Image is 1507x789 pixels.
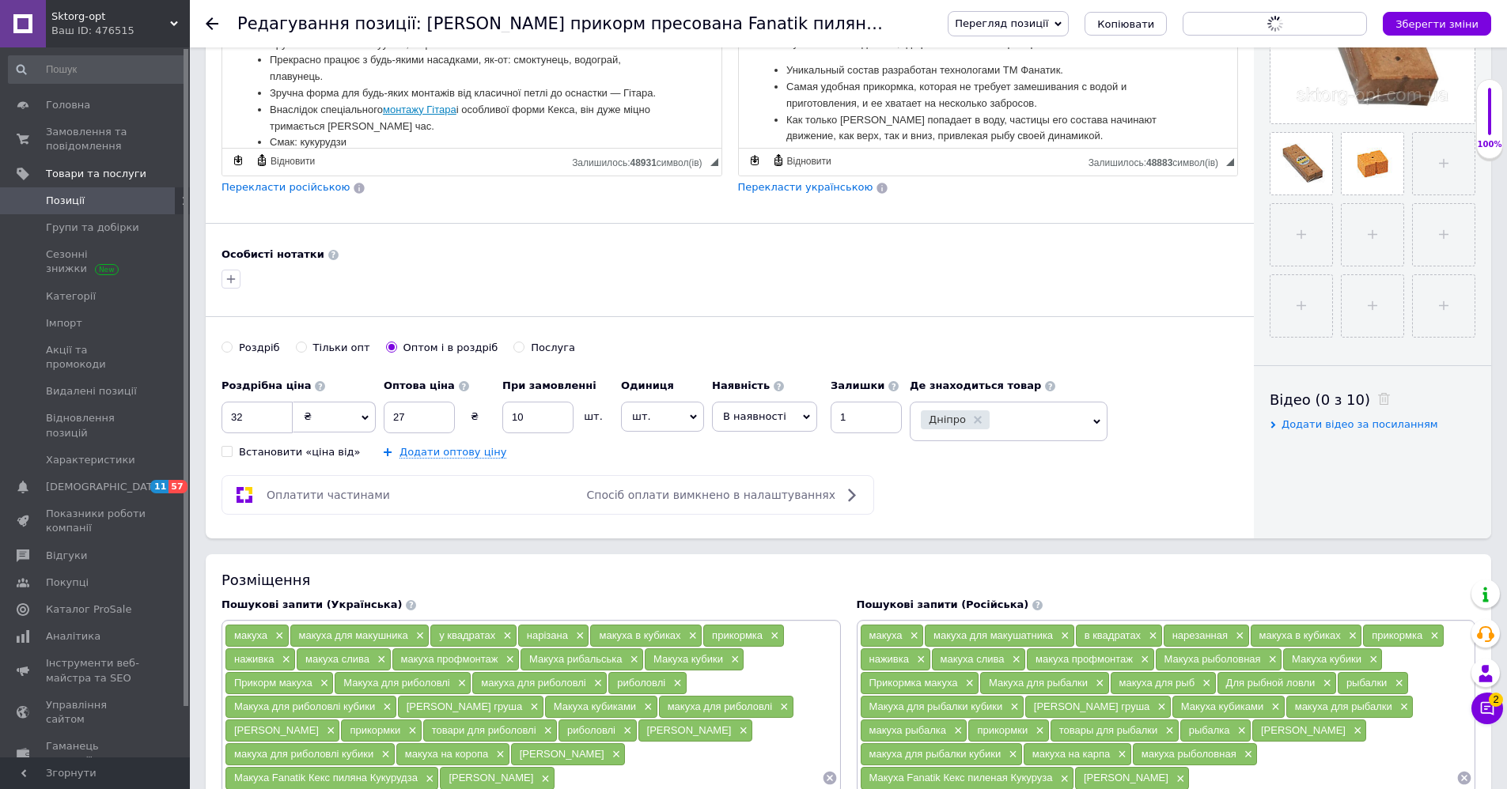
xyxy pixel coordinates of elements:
[869,724,946,736] span: макуха рыбалка
[1426,629,1439,643] span: ×
[150,480,168,493] span: 11
[222,598,402,610] span: Пошукові запити (Українська)
[404,724,417,738] span: ×
[46,656,146,685] span: Інструменти веб-майстра та SEO
[1057,629,1070,643] span: ×
[1395,18,1479,30] i: Зберегти зміни
[46,411,146,440] span: Відновлення позицій
[869,748,1002,760] span: макуха для рыбалки кубики
[412,629,425,643] span: ×
[554,700,636,712] span: Макуха кубиками
[1006,700,1019,714] span: ×
[1189,724,1230,736] span: рыбалка
[379,700,392,714] span: ×
[47,184,452,544] li: Смак: кукурудзи
[647,724,732,736] span: [PERSON_NAME]
[770,152,834,169] a: Відновити
[1114,748,1126,761] span: ×
[933,629,1053,641] span: макуха для макушатника
[16,16,483,729] body: Редактор, C0175C9F-F1EE-4085-BBC9-CBC607BA35F1
[587,489,835,501] span: Спосіб оплати вимкнено в налаштуваннях
[384,402,455,433] input: 0
[1232,629,1244,643] span: ×
[268,155,315,168] span: Відновити
[869,772,1053,783] span: Макуха Fanatik Кекс пиленая Кукуруза
[1240,748,1253,761] span: ×
[1161,724,1174,738] span: ×
[685,629,698,643] span: ×
[627,653,639,666] span: ×
[669,677,682,690] span: ×
[46,125,146,153] span: Замовлення та повідомлення
[857,598,1029,610] span: Пошукові запити (Російська)
[46,289,96,304] span: Категорії
[1489,693,1503,707] span: 2
[735,724,748,738] span: ×
[46,576,89,590] span: Покупці
[46,549,87,563] span: Відгуки
[405,748,489,760] span: макуха на коропа
[16,43,483,59] p: Размер кубика - 45х35х23мм
[422,772,434,786] span: ×
[531,341,575,355] div: Послуга
[47,194,452,228] li: Период растворения - равномерный длительное время - до нескольких часов, в зависимости от того, е...
[712,379,770,391] b: Наявність
[1346,677,1388,689] span: рыбалки
[1172,772,1185,786] span: ×
[270,17,437,29] strong: ТМ Фанатик. 1 упаковка/4 кубики
[47,112,452,129] li: Уникальный состав разработан технологами ТМ Фанатик.
[1034,700,1150,712] span: [PERSON_NAME] груша
[454,677,467,690] span: ×
[1092,677,1104,690] span: ×
[1198,677,1211,690] span: ×
[712,629,763,641] span: прикормка
[929,414,966,425] span: Дніпро
[313,341,370,355] div: Тільки опт
[403,341,498,355] div: Оптом і в роздріб
[746,152,763,169] a: Зробити резервну копію зараз
[1226,158,1234,166] span: Потягніть для зміни розмірів
[234,677,312,689] span: Прикорм макуха
[630,157,656,168] span: 48931
[237,14,974,33] h1: Редагування позиції: Кекс прикорм пресована Fanatik пиляна Кукурудза
[1059,724,1158,736] span: товары для рыбалки
[46,247,146,276] span: Сезонні знижки
[1005,748,1017,761] span: ×
[776,700,789,714] span: ×
[432,724,536,736] span: товари для риболовлі
[785,155,831,168] span: Відновити
[51,24,190,38] div: Ваш ID: 476515
[1282,418,1438,430] span: Додати відео за посиланням
[304,410,312,422] span: ₴
[1032,748,1110,760] span: макуха на карпа
[1142,748,1236,760] span: макуха рыболовная
[239,445,361,459] div: Встановити «ціна від»
[46,221,139,235] span: Групи та добірки
[1471,693,1503,724] button: Чат з покупцем2
[225,17,270,29] strong: Кукуруза
[439,629,495,641] span: у квадратах
[1009,653,1021,666] span: ×
[234,653,274,665] span: наживка
[1181,700,1263,712] span: Макуха кубиками
[989,677,1088,689] span: Макуха для рыбалки
[941,653,1005,665] span: макуха слива
[1153,700,1166,714] span: ×
[1085,12,1167,36] button: Копіювати
[621,402,704,432] span: шт.
[574,410,613,424] div: шт.
[455,410,494,424] div: ₴
[599,629,680,641] span: макуха в кубиках
[499,629,512,643] span: ×
[1137,653,1149,666] span: ×
[46,739,146,768] span: Гаманець компанії
[572,153,710,168] div: Кiлькiсть символiв
[222,570,1475,590] div: Розміщення
[540,724,553,738] span: ×
[1261,724,1346,736] span: [PERSON_NAME]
